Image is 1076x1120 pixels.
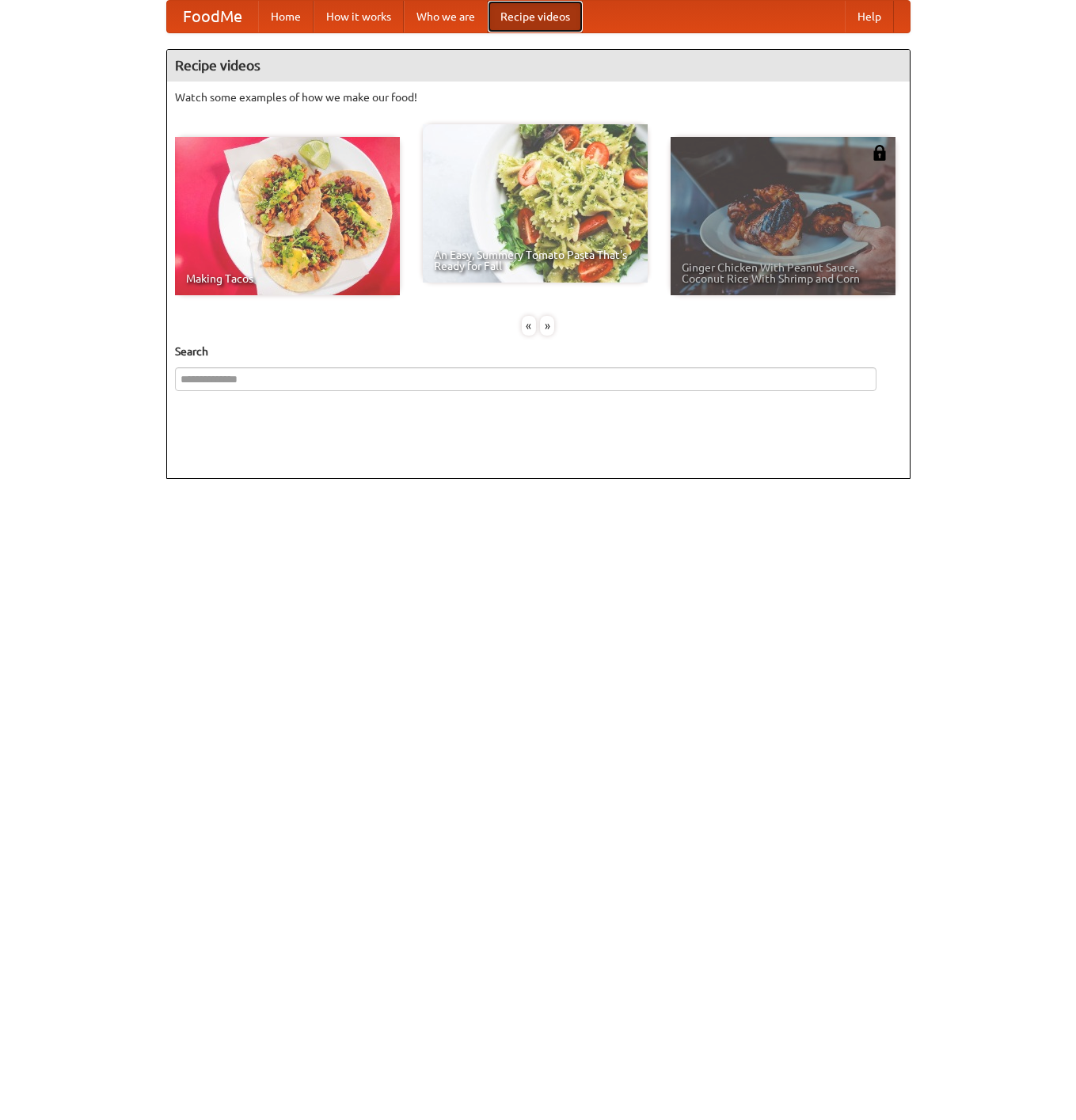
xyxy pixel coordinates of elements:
a: Recipe videos [488,1,583,32]
a: Making Tacos [175,137,400,295]
div: » [540,316,554,336]
span: Making Tacos [186,273,389,284]
a: Home [258,1,314,32]
a: Help [845,1,894,32]
a: FoodMe [167,1,258,32]
a: Who we are [404,1,488,32]
a: How it works [314,1,404,32]
p: Watch some examples of how we make our food! [175,89,902,105]
div: « [522,316,536,336]
img: 483408.png [872,145,888,161]
h4: Recipe videos [167,50,910,82]
span: An Easy, Summery Tomato Pasta That's Ready for Fall [434,249,637,271]
h5: Search [175,344,902,359]
a: An Easy, Summery Tomato Pasta That's Ready for Fall [423,124,648,283]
